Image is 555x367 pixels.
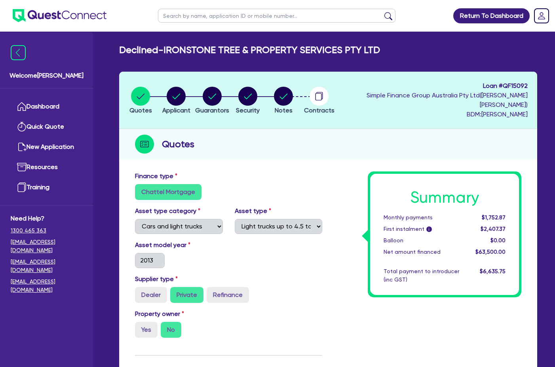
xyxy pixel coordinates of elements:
[135,206,200,216] label: Asset type category
[480,268,506,274] span: $6,635.75
[384,188,506,207] h1: Summary
[135,184,201,200] label: Chattel Mortgage
[129,240,229,250] label: Asset model year
[11,278,82,294] a: [EMAIL_ADDRESS][DOMAIN_NAME]
[129,86,152,116] button: Quotes
[453,8,530,23] a: Return To Dashboard
[236,106,260,114] span: Security
[17,162,27,172] img: resources
[17,142,27,152] img: new-application
[195,106,229,114] span: Guarantors
[304,86,335,116] button: Contracts
[367,91,528,108] span: Simple Finance Group Australia Pty Ltd ( [PERSON_NAME] [PERSON_NAME] )
[11,157,82,177] a: Resources
[11,214,82,223] span: Need Help?
[304,106,335,114] span: Contracts
[426,226,432,232] span: i
[235,206,271,216] label: Asset type
[129,106,152,114] span: Quotes
[11,45,26,60] img: icon-menu-close
[135,287,167,303] label: Dealer
[207,287,249,303] label: Refinance
[274,86,293,116] button: Notes
[378,213,467,222] div: Monthly payments
[158,9,395,23] input: Search by name, application ID or mobile number...
[11,177,82,198] a: Training
[475,249,506,255] span: $63,500.00
[11,97,82,117] a: Dashboard
[162,137,194,151] h2: Quotes
[378,236,467,245] div: Balloon
[13,9,106,22] img: quest-connect-logo-blue
[135,135,154,154] img: step-icon
[119,44,380,56] h2: Declined - IRONSTONE TREE & PROPERTY SERVICES PTY LTD
[378,248,467,256] div: Net amount financed
[481,226,506,232] span: $2,407.37
[236,86,260,116] button: Security
[162,106,190,114] span: Applicant
[11,227,46,234] tcxspan: Call 1300 465 363 via 3CX
[11,258,82,274] a: [EMAIL_ADDRESS][DOMAIN_NAME]
[275,106,293,114] span: Notes
[135,309,184,319] label: Property owner
[170,287,203,303] label: Private
[490,237,506,243] span: $0.00
[135,274,178,284] label: Supplier type
[195,86,230,116] button: Guarantors
[11,137,82,157] a: New Application
[378,225,467,233] div: First instalment
[339,81,528,91] span: Loan # QF15092
[161,322,181,338] label: No
[482,214,506,221] span: $1,752.87
[11,238,82,255] a: [EMAIL_ADDRESS][DOMAIN_NAME]
[11,117,82,137] a: Quick Quote
[378,267,467,284] div: Total payment to introducer (inc GST)
[17,183,27,192] img: training
[17,122,27,131] img: quick-quote
[135,171,177,181] label: Finance type
[10,71,84,80] span: Welcome [PERSON_NAME]
[531,6,552,26] a: Dropdown toggle
[339,110,528,119] span: BDM: [PERSON_NAME]
[135,322,158,338] label: Yes
[162,86,191,116] button: Applicant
